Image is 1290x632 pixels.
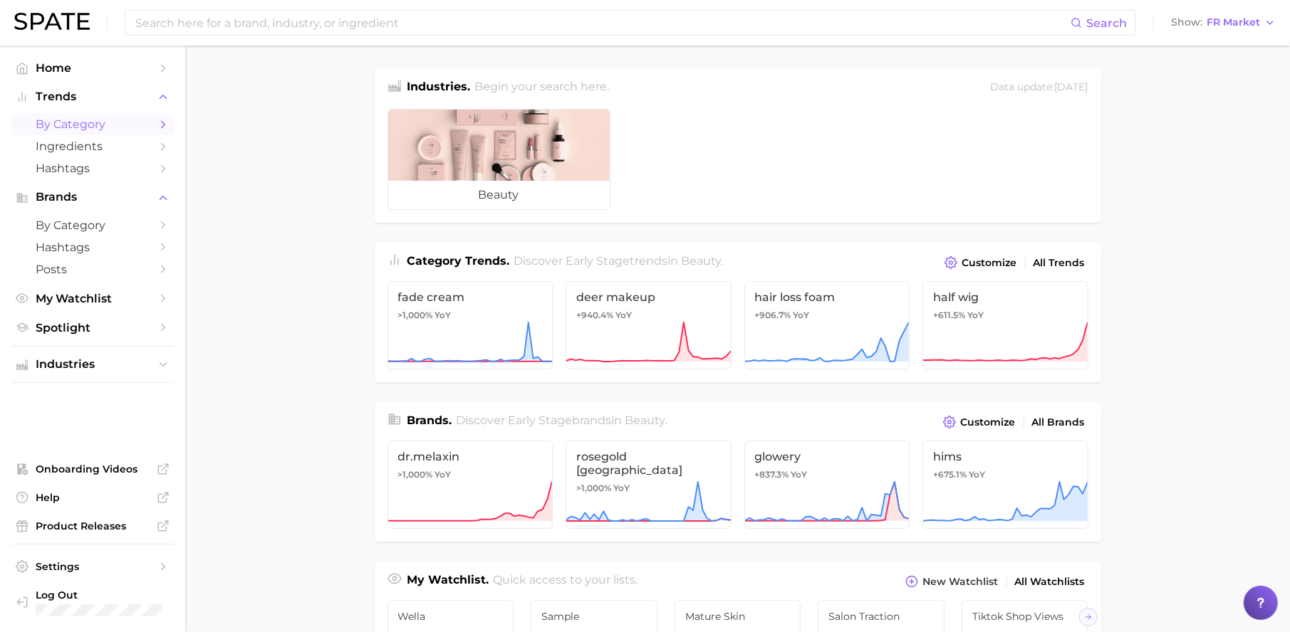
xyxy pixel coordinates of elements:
[576,483,611,493] span: >1,000%
[407,572,489,591] h1: My Watchlist.
[625,414,665,427] span: beauty
[14,13,90,30] img: SPATE
[36,191,150,204] span: Brands
[36,61,150,75] span: Home
[972,611,1078,622] span: Tiktok Shop Views
[36,218,150,232] span: by Category
[11,214,174,236] a: by Category
[794,310,810,321] span: YoY
[576,450,721,477] span: rosegold [GEOGRAPHIC_DATA]
[435,310,452,321] span: YoY
[398,611,504,622] span: Wella
[36,491,150,504] span: Help
[991,78,1088,98] div: Data update: [DATE]
[744,281,910,369] a: hair loss foam+906.7% YoY
[36,241,150,254] span: Hashtags
[933,469,967,480] span: +675.1%
[1171,19,1202,26] span: Show
[933,450,1078,463] span: hims
[922,281,1088,369] a: half wig+611.5% YoY
[11,186,174,208] button: Brands
[744,441,910,529] a: glowery+837.3% YoY
[398,290,543,304] span: fade cream
[11,135,174,157] a: Ingredients
[1032,416,1085,428] span: All Brands
[1207,19,1260,26] span: FR Market
[398,469,433,480] span: >1,000%
[11,258,174,280] a: Posts
[1015,576,1085,588] span: All Watchlists
[11,354,174,375] button: Industries
[923,576,999,588] span: New Watchlist
[566,441,732,529] a: rosegold [GEOGRAPHIC_DATA]>1,000% YoY
[36,358,150,371] span: Industries
[941,253,1020,273] button: Customize
[36,292,150,305] span: My Watchlist
[962,257,1017,269] span: Customize
[407,78,471,98] h1: Industries.
[11,236,174,258] a: Hashtags
[940,412,1019,432] button: Customize
[36,139,150,153] span: Ingredients
[541,611,647,622] span: Sample
[36,90,150,103] span: Trends
[11,157,174,179] a: Hashtags
[1079,608,1098,626] button: Scroll Right
[398,450,543,463] span: dr.melaxin
[435,469,452,480] span: YoY
[36,560,150,573] span: Settings
[681,254,721,268] span: beauty
[11,113,174,135] a: by Category
[576,290,721,304] span: deer makeup
[933,310,965,320] span: +611.5%
[514,254,723,268] span: Discover Early Stage trends in .
[407,254,510,268] span: Category Trends .
[11,288,174,310] a: My Watchlist
[969,469,985,480] span: YoY
[1030,253,1088,273] a: All Trends
[685,611,791,622] span: Mature Skin
[11,584,174,621] a: Log out. Currently logged in with e-mail danielle@spate.nyc.
[1167,14,1279,32] button: ShowFR Market
[755,290,900,304] span: hair loss foam
[36,589,162,601] span: Log Out
[1011,572,1088,591] a: All Watchlists
[493,572,638,591] h2: Quick access to your lists.
[11,515,174,537] a: Product Releases
[933,290,1078,304] span: half wig
[922,441,1088,529] a: hims+675.1% YoY
[576,310,613,320] span: +940.4%
[456,414,667,427] span: Discover Early Stage brands in .
[828,611,934,622] span: Salon Traction
[134,11,1071,35] input: Search here for a brand, industry, or ingredient
[11,317,174,339] a: Spotlight
[755,450,900,463] span: glowery
[961,416,1016,428] span: Customize
[791,469,808,480] span: YoY
[615,310,632,321] span: YoY
[11,556,174,577] a: Settings
[11,487,174,508] a: Help
[755,469,789,480] span: +837.3%
[1034,257,1085,269] span: All Trends
[388,181,610,209] span: beauty
[407,414,452,427] span: Brands .
[36,321,150,335] span: Spotlight
[387,109,610,210] a: beauty
[902,572,1002,591] button: New Watchlist
[1086,16,1127,30] span: Search
[1029,413,1088,432] a: All Brands
[36,117,150,131] span: by Category
[398,310,433,320] span: >1,000%
[11,57,174,79] a: Home
[36,463,150,475] span: Onboarding Videos
[967,310,984,321] span: YoY
[755,310,791,320] span: +906.7%
[36,162,150,175] span: Hashtags
[613,483,630,494] span: YoY
[474,78,609,98] h2: Begin your search here.
[36,263,150,276] span: Posts
[36,520,150,532] span: Product Releases
[11,458,174,480] a: Onboarding Videos
[11,86,174,107] button: Trends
